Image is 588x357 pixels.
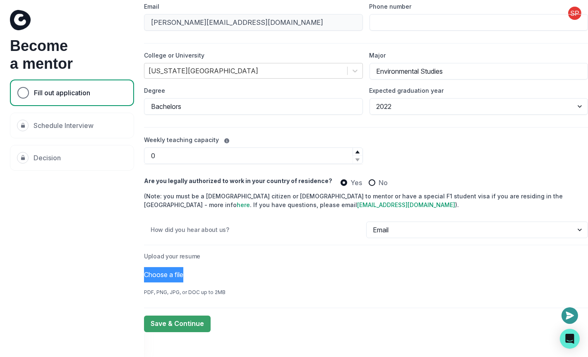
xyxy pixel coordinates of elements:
label: Expected graduation year [370,86,583,95]
button: Save & Continue [144,316,211,332]
a: [EMAIL_ADDRESS][DOMAIN_NAME] [357,201,455,208]
img: Curious Cardinals Logo [10,10,31,30]
label: Email [144,2,358,11]
label: Are you legally authorized to work in your country of residence? [144,176,332,185]
label: Major [370,51,583,60]
button: Open or close messaging widget [562,307,578,324]
button: Choose a file [144,267,183,282]
div: Fill out application [10,80,134,106]
label: Degree [144,86,358,95]
div: (Note: you must be a [DEMOGRAPHIC_DATA] citizen or [DEMOGRAPHIC_DATA] to mentor or have a special... [144,192,588,209]
div: Decision [10,145,134,171]
label: Phone number [370,2,583,11]
label: Weekly teaching capacity [144,135,219,144]
p: How did you hear about us? [151,227,366,233]
div: PDF, PNG, JPG, or DOC up to 2MB [144,289,588,295]
p: Schedule Interview [34,121,94,130]
div: Schedule Interview [10,113,134,138]
p: Decision [34,153,61,163]
a: here [237,201,250,208]
span: No [379,178,388,188]
label: College or University [144,51,358,60]
p: Fill out application [34,88,90,98]
label: Upload your resume [144,252,583,261]
h1: Become a mentor [10,37,134,72]
span: Yes [350,178,362,188]
div: Open Intercom Messenger [560,329,580,349]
